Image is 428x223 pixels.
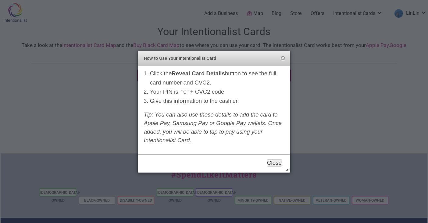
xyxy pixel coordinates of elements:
span: How to Use Your Intentionalist Card [144,55,270,62]
li: Click the button to see the full card number and CVC2. [150,69,284,87]
button: Close [267,159,282,167]
button: Close [280,56,285,61]
em: Tip: You can also use these details to add the card to Apple Pay, Samsung Pay or Google Pay walle... [144,111,282,143]
strong: Reveal Card Details [172,70,225,77]
li: Give this information to the cashier. [150,96,284,106]
li: Your PIN is: "0" + CVC2 code [150,87,284,96]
